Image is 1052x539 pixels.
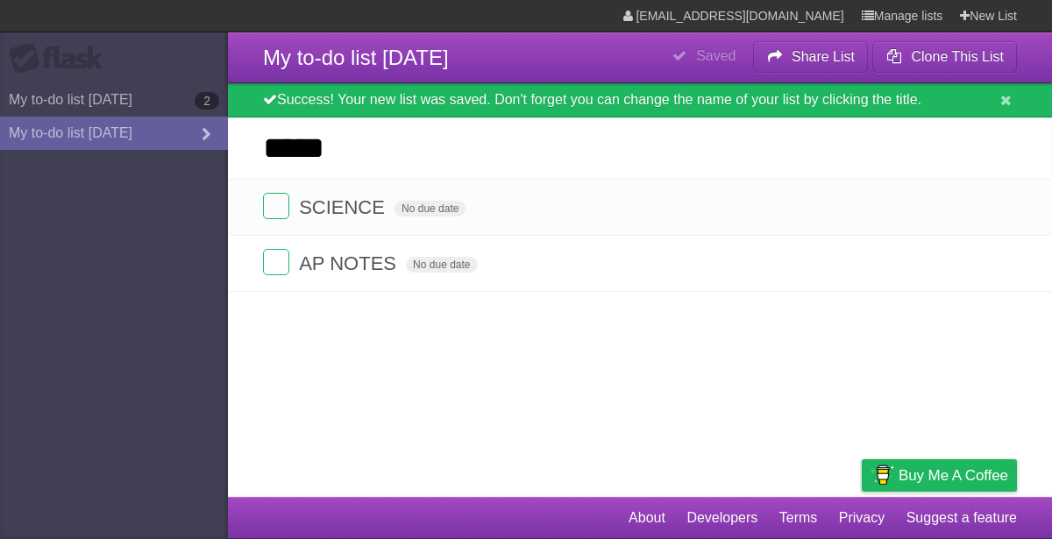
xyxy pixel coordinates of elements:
span: SCIENCE [299,196,389,218]
div: Success! Your new list was saved. Don't forget you can change the name of your list by clicking t... [228,83,1052,117]
a: Developers [686,501,757,535]
b: Clone This List [911,49,1004,64]
span: AP NOTES [299,252,401,274]
button: Clone This List [872,41,1017,73]
a: Terms [779,501,818,535]
b: Saved [696,48,736,63]
label: Done [263,249,289,275]
a: Buy me a coffee [862,459,1017,492]
a: About [629,501,665,535]
a: Suggest a feature [906,501,1017,535]
b: Share List [792,49,855,64]
button: Share List [753,41,869,73]
span: No due date [394,201,466,216]
span: My to-do list [DATE] [263,46,449,69]
b: 2 [195,92,219,110]
label: Done [263,193,289,219]
span: No due date [406,257,477,273]
a: Privacy [839,501,885,535]
img: Buy me a coffee [871,460,894,490]
div: Flask [9,43,114,74]
span: Buy me a coffee [899,460,1008,491]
